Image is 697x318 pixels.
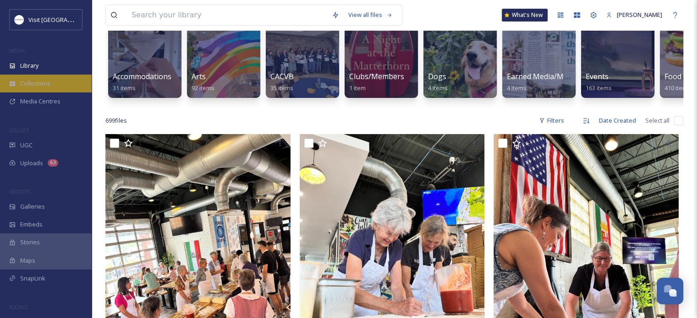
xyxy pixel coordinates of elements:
span: 35 items [270,84,293,92]
span: Media Centres [20,97,60,106]
a: Events163 items [586,72,612,92]
div: Date Created [594,112,641,129]
input: Search your library [127,5,327,25]
button: Open Chat [657,278,683,304]
img: Circle%20Logo.png [15,15,24,24]
a: Clubs/Membership1 item [349,72,415,92]
a: View all files [344,6,397,24]
div: 63 [48,159,58,167]
a: Dogs4 items [428,72,448,92]
span: Maps [20,256,35,265]
span: 4 items [507,84,527,92]
a: CACVB35 items [270,72,294,92]
span: 699 file s [105,116,127,125]
span: Arts [192,71,206,81]
span: Uploads [20,159,43,167]
span: Library [20,61,38,70]
span: 410 items [664,84,691,92]
span: Select all [645,116,670,125]
span: SOCIALS [9,303,27,310]
span: CACVB [270,71,294,81]
span: COLLECT [9,127,29,134]
a: [PERSON_NAME] [602,6,667,24]
span: 163 items [586,84,612,92]
span: WIDGETS [9,188,30,195]
span: Accommodations [113,71,171,81]
span: Collections [20,79,50,88]
span: Clubs/Membership [349,71,415,81]
span: Events [586,71,609,81]
span: Visit [GEOGRAPHIC_DATA] [28,15,99,24]
span: Embeds [20,220,43,229]
span: Stories [20,238,40,247]
span: 92 items [192,84,214,92]
span: MEDIA [9,47,25,54]
a: Earned Media/Mentions4 items [507,72,590,92]
span: UGC [20,141,33,150]
a: Arts92 items [192,72,214,92]
span: Dogs [428,71,446,81]
a: Accommodations31 items [113,72,171,92]
span: 4 items [428,84,448,92]
span: 1 item [349,84,366,92]
span: Galleries [20,202,45,211]
div: Filters [534,112,569,129]
span: 31 items [113,84,136,92]
a: What's New [502,9,548,22]
span: Earned Media/Mentions [507,71,590,81]
span: [PERSON_NAME] [617,11,662,19]
span: SnapLink [20,274,45,283]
